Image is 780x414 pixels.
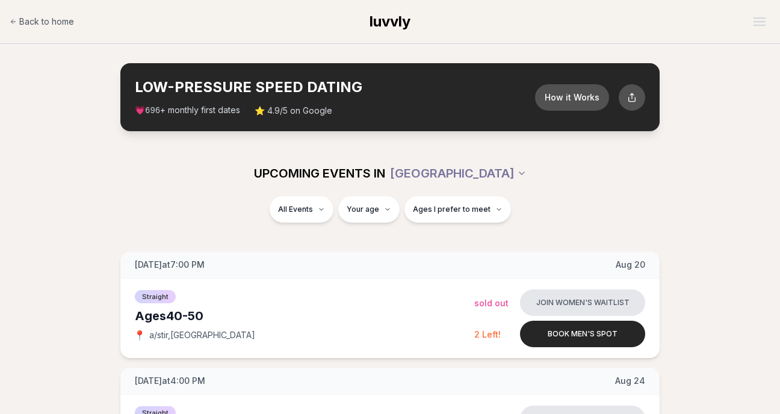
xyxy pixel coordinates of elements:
[254,165,385,182] span: UPCOMING EVENTS IN
[404,196,511,223] button: Ages I prefer to meet
[474,298,509,308] span: Sold Out
[145,106,160,116] span: 696
[278,205,313,214] span: All Events
[135,78,535,97] h2: LOW-PRESSURE SPEED DATING
[135,375,205,387] span: [DATE] at 4:00 PM
[19,16,74,28] span: Back to home
[390,160,527,187] button: [GEOGRAPHIC_DATA]
[616,259,645,271] span: Aug 20
[520,321,645,347] button: Book men's spot
[135,104,240,117] span: 💗 + monthly first dates
[370,13,410,30] span: luvvly
[338,196,400,223] button: Your age
[347,205,379,214] span: Your age
[135,290,176,303] span: Straight
[135,330,144,340] span: 📍
[474,329,501,339] span: 2 Left!
[270,196,333,223] button: All Events
[520,289,645,316] button: Join women's waitlist
[255,105,332,117] span: ⭐ 4.9/5 on Google
[135,307,474,324] div: Ages 40-50
[749,13,770,31] button: Open menu
[615,375,645,387] span: Aug 24
[535,84,609,111] button: How it Works
[413,205,491,214] span: Ages I prefer to meet
[370,12,410,31] a: luvvly
[10,10,74,34] a: Back to home
[149,329,255,341] span: a/stir , [GEOGRAPHIC_DATA]
[135,259,205,271] span: [DATE] at 7:00 PM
